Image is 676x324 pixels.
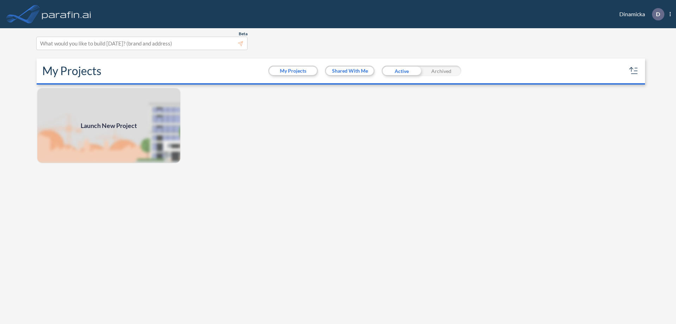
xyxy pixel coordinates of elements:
[269,67,317,75] button: My Projects
[81,121,137,130] span: Launch New Project
[382,66,421,76] div: Active
[628,65,639,77] button: sort
[37,87,181,164] a: Launch New Project
[326,67,374,75] button: Shared With Me
[239,31,248,37] span: Beta
[37,87,181,164] img: add
[421,66,461,76] div: Archived
[40,7,93,21] img: logo
[609,8,671,20] div: Dinamicka
[42,64,101,78] h2: My Projects
[656,11,660,17] p: D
